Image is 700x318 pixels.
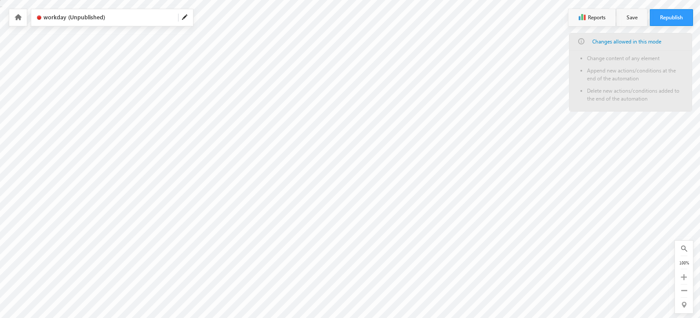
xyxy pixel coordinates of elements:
button: Reports [569,9,615,26]
button: Republish [650,9,693,26]
div: Click to Edit [31,9,193,26]
button: Save [617,9,647,26]
li: Append new actions/conditions at the end of the automation [587,67,685,83]
span: workday (Unpublished) [44,13,171,22]
a: Zoom Out [681,287,687,295]
li: Change content of any element [587,54,685,62]
a: Changes allowed in this mode [592,33,664,50]
div: 100% [678,259,689,267]
div: Zoom In [678,272,689,282]
span: Click to Edit [36,14,171,22]
li: Delete new actions/conditions added to the end of the automation [587,87,685,103]
div: Zoom Out [678,287,689,295]
a: Zoom In [681,274,687,282]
